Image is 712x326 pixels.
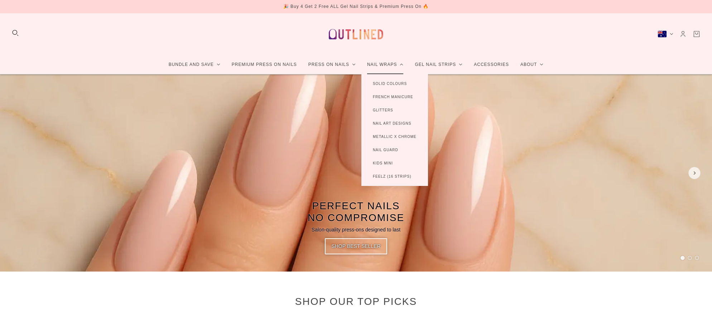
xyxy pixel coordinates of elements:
a: Feelz (16 Strips) [361,170,423,183]
div: 🎉 Buy 4 Get 2 Free ALL Gel Nail Strips & Premium Press On 🔥 [283,3,429,10]
a: Metallic x Chrome [361,130,428,143]
a: Shop Our Top Picks [295,296,417,307]
a: Kids Mini [361,157,404,170]
a: About [515,55,549,74]
a: Accessories [468,55,515,74]
button: Search [11,29,19,37]
a: Gel Nail Strips [409,55,468,74]
a: Solid Colours [361,77,418,90]
button: Australia [658,30,673,38]
a: Cart [693,30,701,38]
a: Premium Press On Nails [226,55,303,74]
span: Perfect Nails No Compromise [308,200,404,223]
a: French Manicure [361,90,425,104]
a: Shop Best Seller [325,238,387,254]
p: Salon-quality press-ons designed to last [312,226,400,234]
a: Press On Nails [303,55,361,74]
span: Shop Best Seller [331,238,380,254]
a: Bundle and Save [163,55,226,74]
a: Nail Wraps [361,55,409,74]
a: Nail Art Designs [361,117,423,130]
a: Account [679,30,687,38]
a: Nail Guard [361,143,410,157]
a: Glitters [361,104,405,117]
a: Outlined [324,19,388,49]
